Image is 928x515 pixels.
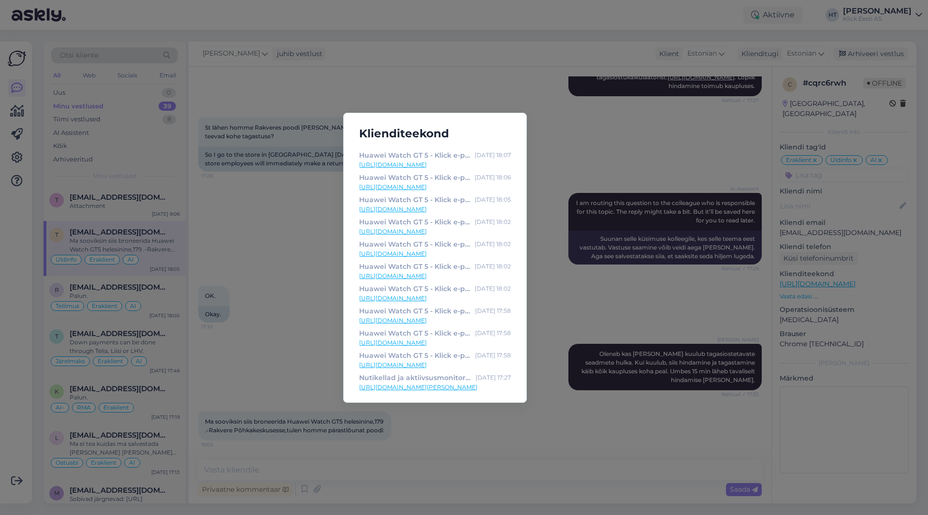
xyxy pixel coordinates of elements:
a: [URL][DOMAIN_NAME] [359,294,511,303]
div: [DATE] 17:58 [475,350,511,361]
h5: Klienditeekond [351,125,519,143]
div: [DATE] 18:06 [475,172,511,183]
a: [URL][DOMAIN_NAME] [359,316,511,325]
div: [DATE] 17:58 [475,306,511,316]
div: [DATE] 18:02 [475,239,511,250]
div: Huawei Watch GT 5 - Klick e-pood [359,217,471,227]
div: [DATE] 17:58 [475,328,511,338]
a: [URL][DOMAIN_NAME] [359,272,511,280]
div: Huawei Watch GT 5 - Klick e-pood [359,261,471,272]
div: Huawei Watch GT 5 - Klick e-pood [359,239,471,250]
a: [URL][DOMAIN_NAME] [359,250,511,258]
a: [URL][DOMAIN_NAME] [359,338,511,347]
div: Huawei Watch GT 5 - Klick e-pood [359,350,471,361]
div: Huawei Watch GT 5 - Klick e-pood [359,194,471,205]
div: Huawei Watch GT 5 - Klick e-pood [359,150,471,161]
a: [URL][DOMAIN_NAME] [359,361,511,369]
a: [URL][DOMAIN_NAME][PERSON_NAME] [359,383,511,392]
div: Huawei Watch GT 5 - Klick e-pood [359,172,471,183]
div: [DATE] 18:05 [475,194,511,205]
a: [URL][DOMAIN_NAME] [359,227,511,236]
a: [URL][DOMAIN_NAME] [359,183,511,191]
div: [DATE] 18:07 [475,150,511,161]
div: Nutikellad ja aktiivsusmonitorid - Klick e-pood [359,372,472,383]
a: [URL][DOMAIN_NAME] [359,205,511,214]
a: [URL][DOMAIN_NAME] [359,161,511,169]
div: [DATE] 18:02 [475,283,511,294]
div: Huawei Watch GT 5 - Klick e-pood [359,328,471,338]
div: Huawei Watch GT 5 - Klick e-pood [359,283,471,294]
div: [DATE] 17:27 [476,372,511,383]
div: Huawei Watch GT 5 - Klick e-pood [359,306,471,316]
div: [DATE] 18:02 [475,261,511,272]
div: [DATE] 18:02 [475,217,511,227]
